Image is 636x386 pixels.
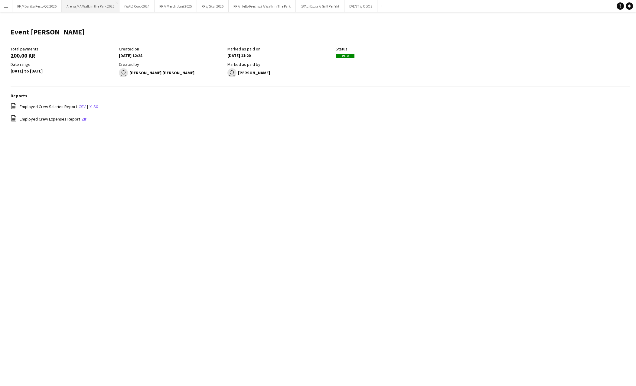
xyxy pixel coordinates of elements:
[20,104,77,109] span: Employed Crew Salaries Report
[79,104,86,109] a: csv
[197,0,229,12] button: RF // Skyr 2025
[119,68,224,77] div: [PERSON_NAME] [PERSON_NAME]
[11,93,630,98] h3: Reports
[11,53,116,58] div: 200.00 KR
[12,0,62,12] button: RF // Barilla Pesto Q2 2025
[119,62,224,67] div: Created by
[155,0,197,12] button: RF // Merch Juni 2025
[227,46,333,52] div: Marked as paid on
[20,116,80,122] span: Employed Crew Expenses Report
[119,46,224,52] div: Created on
[336,46,441,52] div: Status
[62,0,119,12] button: Arena // A Walk in the Park 2025
[11,27,85,37] h1: Event [PERSON_NAME]
[11,46,116,52] div: Total payments
[296,0,344,12] button: (WAL) Extra // Grill Perfekt
[336,54,354,58] span: Paid
[227,68,333,77] div: [PERSON_NAME]
[90,104,98,109] a: xlsx
[229,0,296,12] button: RF // Hello Fresh på A Walk In The Park
[11,68,116,74] div: [DATE] to [DATE]
[227,62,333,67] div: Marked as paid by
[11,103,630,111] div: |
[227,53,333,58] div: [DATE] 11:20
[11,62,116,67] div: Date range
[344,0,377,12] button: EVENT // OBOS
[119,0,155,12] button: (WAL) Coop 2024
[82,116,87,122] a: zip
[119,53,224,58] div: [DATE] 12:24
